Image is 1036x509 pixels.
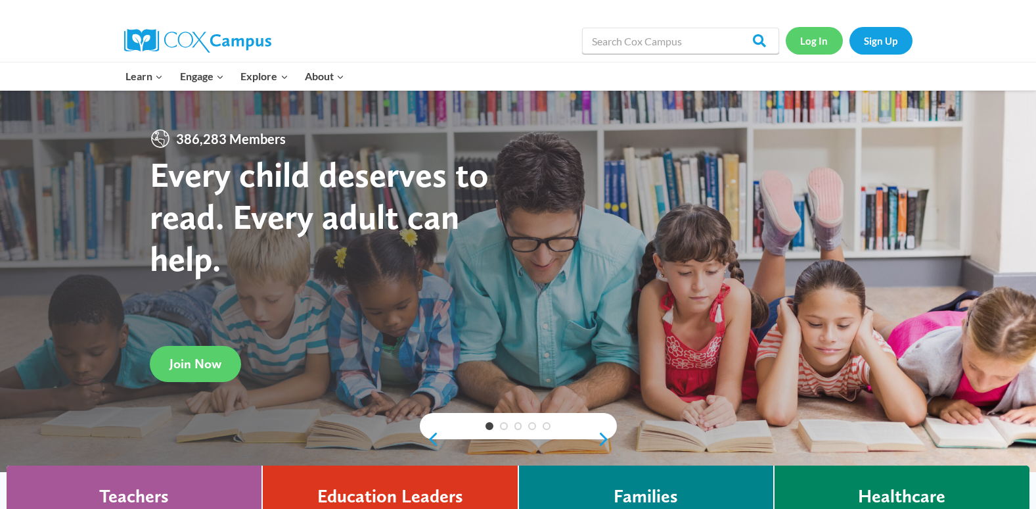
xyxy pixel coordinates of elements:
[317,485,463,508] h4: Education Leaders
[614,485,678,508] h4: Families
[169,356,221,372] span: Join Now
[118,62,353,90] nav: Primary Navigation
[528,422,536,430] a: 4
[485,422,493,430] a: 1
[171,128,291,149] span: 386,283 Members
[150,346,241,382] a: Join Now
[858,485,945,508] h4: Healthcare
[420,426,617,452] div: content slider buttons
[786,27,843,54] a: Log In
[849,27,912,54] a: Sign Up
[124,29,271,53] img: Cox Campus
[543,422,551,430] a: 5
[514,422,522,430] a: 3
[171,62,233,90] button: Child menu of Engage
[99,485,169,508] h4: Teachers
[420,431,439,447] a: previous
[597,431,617,447] a: next
[118,62,172,90] button: Child menu of Learn
[233,62,297,90] button: Child menu of Explore
[582,28,779,54] input: Search Cox Campus
[150,153,489,279] strong: Every child deserves to read. Every adult can help.
[296,62,353,90] button: Child menu of About
[500,422,508,430] a: 2
[786,27,912,54] nav: Secondary Navigation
